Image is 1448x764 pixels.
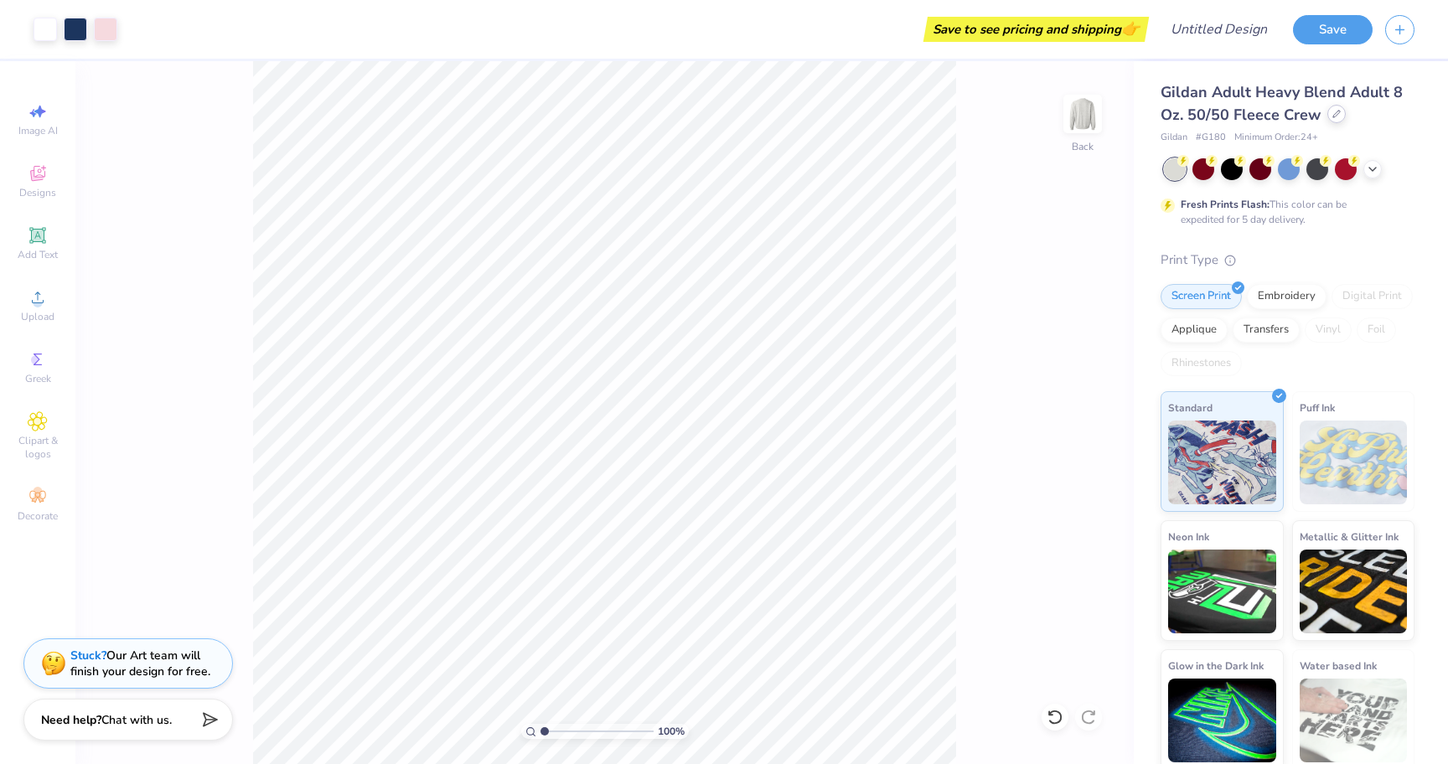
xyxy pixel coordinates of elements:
[101,712,172,728] span: Chat with us.
[1168,421,1276,504] img: Standard
[1300,528,1399,545] span: Metallic & Glitter Ink
[1181,198,1270,211] strong: Fresh Prints Flash:
[41,712,101,728] strong: Need help?
[1300,657,1377,674] span: Water based Ink
[1161,131,1187,145] span: Gildan
[1161,82,1403,125] span: Gildan Adult Heavy Blend Adult 8 Oz. 50/50 Fleece Crew
[1181,197,1387,227] div: This color can be expedited for 5 day delivery.
[21,310,54,323] span: Upload
[1168,399,1213,416] span: Standard
[18,248,58,261] span: Add Text
[1332,284,1413,309] div: Digital Print
[1168,657,1264,674] span: Glow in the Dark Ink
[1300,679,1408,762] img: Water based Ink
[70,648,210,679] div: Our Art team will finish your design for free.
[1293,15,1373,44] button: Save
[1300,421,1408,504] img: Puff Ink
[18,509,58,523] span: Decorate
[25,372,51,385] span: Greek
[70,648,106,663] strong: Stuck?
[1066,97,1099,131] img: Back
[1072,139,1094,154] div: Back
[1161,250,1414,270] div: Print Type
[658,724,685,739] span: 100 %
[1157,13,1280,46] input: Untitled Design
[1161,317,1228,343] div: Applique
[1234,131,1318,145] span: Minimum Order: 24 +
[1196,131,1226,145] span: # G180
[1305,317,1352,343] div: Vinyl
[1247,284,1326,309] div: Embroidery
[19,186,56,199] span: Designs
[18,124,58,137] span: Image AI
[928,17,1145,42] div: Save to see pricing and shipping
[1161,351,1242,376] div: Rhinestones
[1300,399,1335,416] span: Puff Ink
[1121,18,1140,39] span: 👉
[8,434,67,461] span: Clipart & logos
[1357,317,1396,343] div: Foil
[1168,679,1276,762] img: Glow in the Dark Ink
[1161,284,1242,309] div: Screen Print
[1233,317,1300,343] div: Transfers
[1168,550,1276,633] img: Neon Ink
[1168,528,1209,545] span: Neon Ink
[1300,550,1408,633] img: Metallic & Glitter Ink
